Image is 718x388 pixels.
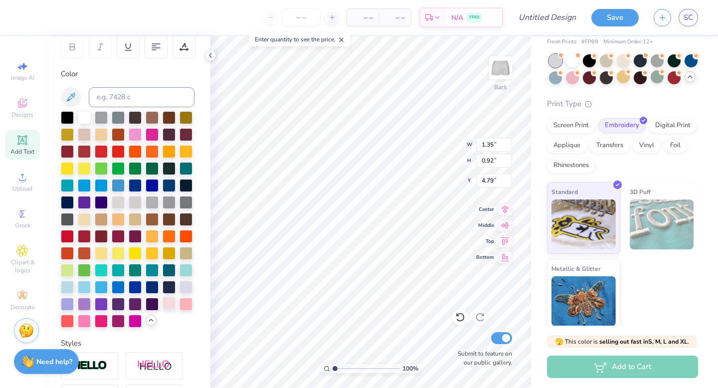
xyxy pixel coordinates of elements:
img: Metallic & Glitter [551,276,616,326]
img: Shadow [137,360,172,372]
span: FREE [469,14,480,21]
input: Untitled Design [511,7,584,27]
input: – – [282,8,321,26]
span: Clipart & logos [5,258,40,274]
strong: selling out fast in S, M, L and XL [599,338,688,346]
div: Rhinestones [547,158,595,173]
span: # FP89 [581,38,598,46]
div: Vinyl [633,138,661,153]
span: Fresh Prints [547,38,576,46]
span: Bottom [476,254,494,261]
span: Center [476,206,494,213]
span: Designs [11,111,33,119]
img: 3D Puff [630,199,694,249]
span: Add Text [10,148,34,156]
span: Standard [551,187,578,197]
img: Stroke [72,360,107,372]
input: e.g. 7428 c [89,87,194,107]
span: Image AI [11,74,34,82]
div: Embroidery [598,118,646,133]
div: Foil [664,138,687,153]
div: Digital Print [649,118,697,133]
span: Minimum Order: 12 + [603,38,653,46]
span: SC [684,12,693,23]
div: Transfers [590,138,630,153]
span: 🫣 [555,337,563,347]
span: – – [385,12,405,23]
span: This color is . [555,337,689,346]
div: Enter quantity to see the price. [249,32,351,46]
span: N/A [451,12,463,23]
div: Print Type [547,98,698,110]
span: 100 % [402,364,418,373]
div: Screen Print [547,118,595,133]
span: Top [476,238,494,245]
button: Save [591,9,639,26]
div: Applique [547,138,587,153]
a: SC [679,9,698,26]
strong: Need help? [36,357,72,367]
span: Decorate [10,303,34,311]
label: Submit to feature on our public gallery. [452,349,512,367]
img: Back [491,58,511,78]
span: – – [353,12,373,23]
div: Back [494,83,507,92]
div: Styles [61,338,194,349]
img: Standard [551,199,616,249]
span: Greek [15,221,30,229]
span: Middle [476,222,494,229]
span: Upload [12,185,32,193]
span: Metallic & Glitter [551,263,601,274]
span: 3D Puff [630,187,651,197]
div: Color [61,68,194,80]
